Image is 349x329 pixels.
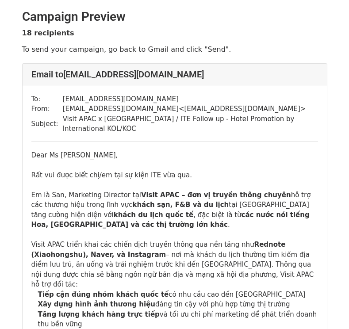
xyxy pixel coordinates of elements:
td: From: [31,104,63,114]
b: các nước nói tiếng Hoa, [GEOGRAPHIC_DATA] và các thị trường lớn khác [31,211,310,229]
strong: 18 recipients [22,29,74,37]
b: Tăng lượng khách hàng trực tiếp [38,310,160,318]
b: khách sạn, F&B và du lịch [132,201,229,209]
h2: Campaign Preview [22,9,327,24]
b: Tiếp cận đúng nhóm khách quốc tế [38,291,169,298]
li: đáng tin cậy với phù hợp từng thị trường [38,299,318,310]
td: Visit APAC x [GEOGRAPHIC_DATA] / ITE Follow up - Hotel Promotion by International KOL/KOC [63,114,318,134]
b: Xây dựng hình ảnh thương hiệu [38,300,156,308]
b: Rednote (Xiaohongshu), Naver, và Instagram [31,241,286,259]
div: Dear Ms [PERSON_NAME], Rất vui được biết chị/em tại sự kiện ITE vừa qua. [31,150,318,180]
td: To: [31,94,63,104]
b: Visit APAC – đơn vị truyền thông chuyên [141,191,291,199]
td: Subject: [31,114,63,134]
td: [EMAIL_ADDRESS][DOMAIN_NAME] [63,94,318,104]
p: To send your campaign, go back to Gmail and click "Send". [22,45,327,54]
li: có nhu cầu cao đến [GEOGRAPHIC_DATA] [38,290,318,300]
td: [EMAIL_ADDRESS][DOMAIN_NAME] < [EMAIL_ADDRESS][DOMAIN_NAME] > [63,104,318,114]
b: khách du lịch quốc tế [114,211,193,219]
h4: Email to [EMAIL_ADDRESS][DOMAIN_NAME] [31,69,318,80]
